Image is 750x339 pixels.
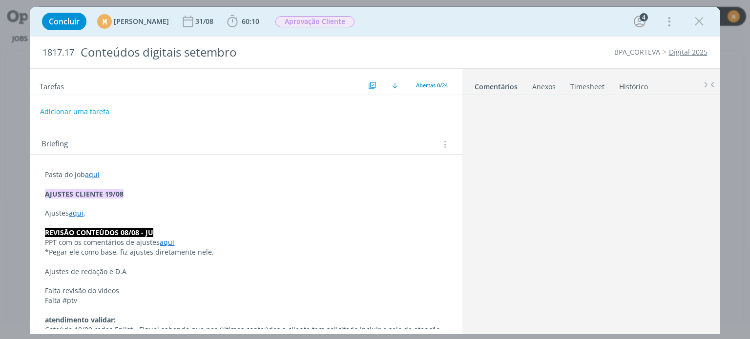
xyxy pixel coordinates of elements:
button: 4 [632,14,647,29]
p: Ajustes de redação e D.A [45,267,447,277]
p: *Pegar ele como base, fiz ajustes diretamente nele. [45,247,447,257]
span: [PERSON_NAME] [114,18,169,25]
span: Concluir [49,18,80,25]
a: Comentários [474,78,518,92]
a: aqui [85,170,100,179]
p: Pasta do job [45,170,447,179]
button: 60:10 [225,14,262,29]
button: Adicionar uma tarefa [40,103,110,120]
span: Aprovação Cliente [275,16,354,27]
p: Ajustes . [45,208,447,218]
p: Falta revisão do vídeos [45,286,447,296]
p: PPT com os comentários de ajustes [45,238,447,247]
div: dialog [30,7,720,334]
button: M[PERSON_NAME] [97,14,169,29]
div: Anexos [532,82,556,92]
p: Falta #ptv [45,296,447,305]
a: aqui [69,208,83,218]
a: Digital 2025 [669,47,708,57]
div: M [97,14,112,29]
div: Conteúdos digitais setembro [76,40,426,64]
strong: atendimento validar: [45,315,116,324]
a: Histórico [619,78,648,92]
div: 31/08 [195,18,215,25]
span: 60:10 [242,17,259,26]
span: 1817.17 [42,47,74,58]
a: aqui [160,238,174,247]
strong: REVISÃO CONTEÚDOS 08/08 - JU [45,228,153,237]
span: Abertas 0/24 [416,81,448,89]
span: Tarefas [40,80,64,91]
button: Concluir [42,13,86,30]
a: BPA_CORTEVA [614,47,660,57]
span: Briefing [42,138,68,151]
a: Timesheet [570,78,605,92]
div: 4 [640,13,648,21]
img: arrow-down.svg [392,82,398,88]
button: Aprovação Cliente [275,16,355,28]
strong: AJUSTES CLIENTE 19/08 [45,189,124,199]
